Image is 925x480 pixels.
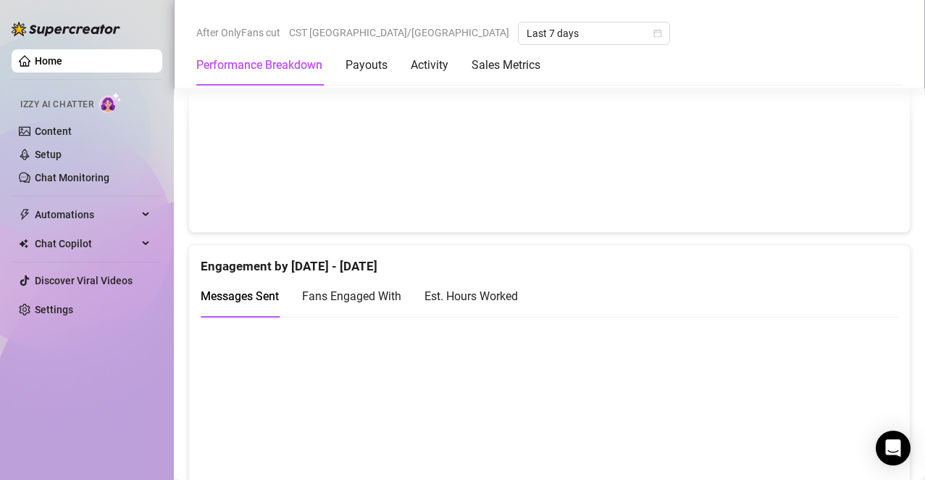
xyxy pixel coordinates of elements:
[527,22,661,44] span: Last 7 days
[20,98,93,112] span: Izzy AI Chatter
[302,289,401,303] span: Fans Engaged With
[35,172,109,183] a: Chat Monitoring
[201,245,898,276] div: Engagement by [DATE] - [DATE]
[35,125,72,137] a: Content
[19,239,28,249] img: Chat Copilot
[876,431,911,465] div: Open Intercom Messenger
[196,57,322,74] div: Performance Breakdown
[424,287,518,305] div: Est. Hours Worked
[289,22,509,44] span: CST [GEOGRAPHIC_DATA]/[GEOGRAPHIC_DATA]
[411,57,448,74] div: Activity
[196,22,280,44] span: After OnlyFans cut
[35,55,62,67] a: Home
[35,232,138,255] span: Chat Copilot
[35,304,73,315] a: Settings
[12,22,120,36] img: logo-BBDzfeDw.svg
[35,203,138,226] span: Automations
[472,57,540,74] div: Sales Metrics
[99,92,122,113] img: AI Chatter
[19,209,30,220] span: thunderbolt
[346,57,388,74] div: Payouts
[35,149,62,160] a: Setup
[35,275,133,286] a: Discover Viral Videos
[653,29,662,38] span: calendar
[201,289,279,303] span: Messages Sent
